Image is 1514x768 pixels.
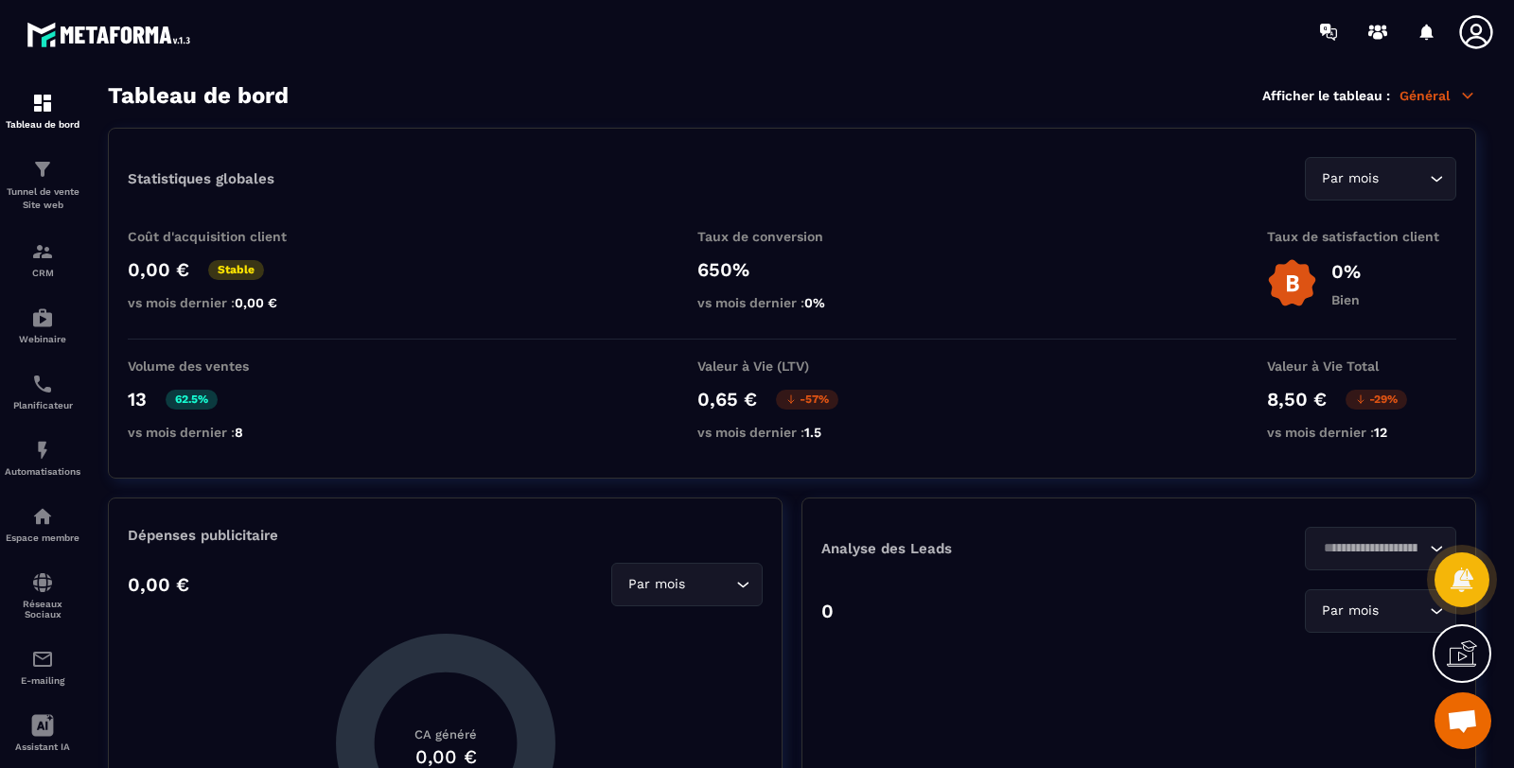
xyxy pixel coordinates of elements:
[5,425,80,491] a: automationsautomationsAutomatisations
[1317,168,1382,189] span: Par mois
[31,648,54,671] img: email
[1382,168,1425,189] input: Search for option
[31,373,54,395] img: scheduler
[31,92,54,114] img: formation
[1331,260,1361,283] p: 0%
[697,358,887,374] p: Valeur à Vie (LTV)
[1267,425,1456,440] p: vs mois dernier :
[1317,601,1382,621] span: Par mois
[611,563,763,606] div: Search for option
[697,388,757,410] p: 0,65 €
[1400,87,1476,104] p: Général
[1374,425,1387,440] span: 12
[821,600,834,622] p: 0
[128,258,189,281] p: 0,00 €
[5,675,80,686] p: E-mailing
[5,491,80,557] a: automationsautomationsEspace membre
[1346,390,1407,410] p: -29%
[5,358,80,425] a: schedulerschedulerPlanificateur
[697,229,887,244] p: Taux de conversion
[804,425,821,440] span: 1.5
[697,295,887,310] p: vs mois dernier :
[5,144,80,226] a: formationformationTunnel de vente Site web
[31,505,54,528] img: automations
[697,425,887,440] p: vs mois dernier :
[128,170,274,187] p: Statistiques globales
[128,527,763,544] p: Dépenses publicitaire
[5,268,80,278] p: CRM
[108,82,289,109] h3: Tableau de bord
[1305,157,1456,201] div: Search for option
[5,634,80,700] a: emailemailE-mailing
[5,119,80,130] p: Tableau de bord
[1267,358,1456,374] p: Valeur à Vie Total
[1262,88,1390,103] p: Afficher le tableau :
[1305,527,1456,570] div: Search for option
[166,390,218,410] p: 62.5%
[1267,388,1327,410] p: 8,50 €
[776,390,838,410] p: -57%
[5,292,80,358] a: automationsautomationsWebinaire
[1382,601,1425,621] input: Search for option
[5,334,80,344] p: Webinaire
[5,400,80,410] p: Planificateur
[821,540,1139,557] p: Analyse des Leads
[128,573,189,596] p: 0,00 €
[5,466,80,477] p: Automatisations
[689,574,731,595] input: Search for option
[31,571,54,594] img: social-network
[235,425,243,440] span: 8
[697,258,887,281] p: 650%
[5,700,80,766] a: Assistant IA
[5,185,80,212] p: Tunnel de vente Site web
[5,557,80,634] a: social-networksocial-networkRéseaux Sociaux
[31,439,54,462] img: automations
[5,78,80,144] a: formationformationTableau de bord
[128,358,317,374] p: Volume des ventes
[128,388,147,410] p: 13
[235,295,277,310] span: 0,00 €
[31,306,54,329] img: automations
[1267,258,1317,308] img: b-badge-o.b3b20ee6.svg
[1331,292,1361,307] p: Bien
[128,229,317,244] p: Coût d'acquisition client
[128,295,317,310] p: vs mois dernier :
[31,158,54,181] img: formation
[804,295,825,310] span: 0%
[5,226,80,292] a: formationformationCRM
[1435,692,1491,749] div: Ouvrir le chat
[5,532,80,543] p: Espace membre
[1317,538,1425,559] input: Search for option
[1267,229,1456,244] p: Taux de satisfaction client
[5,742,80,752] p: Assistant IA
[5,599,80,620] p: Réseaux Sociaux
[624,574,689,595] span: Par mois
[31,240,54,263] img: formation
[26,17,197,52] img: logo
[1305,589,1456,633] div: Search for option
[128,425,317,440] p: vs mois dernier :
[208,260,264,280] p: Stable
